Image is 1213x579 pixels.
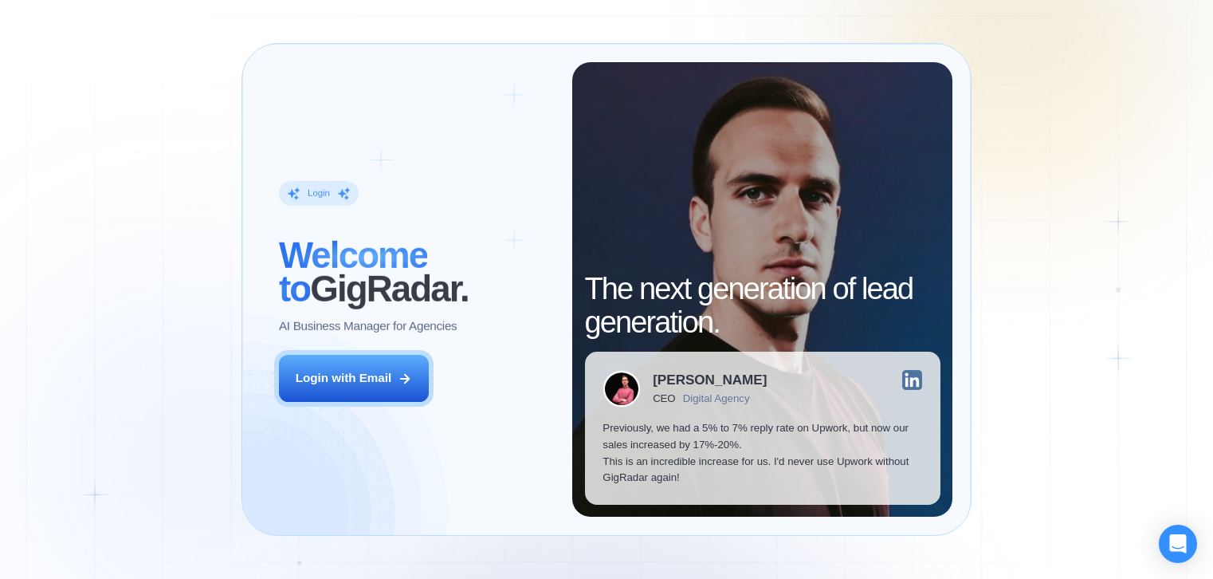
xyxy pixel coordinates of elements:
p: Previously, we had a 5% to 7% reply rate on Upwork, but now our sales increased by 17%-20%. This ... [603,420,922,487]
div: CEO [653,392,675,404]
div: Digital Agency [683,392,750,404]
div: Login with Email [296,370,391,387]
h2: ‍ GigRadar. [279,239,555,306]
div: Login [308,187,330,199]
p: AI Business Manager for Agencies [279,318,457,335]
div: [PERSON_NAME] [653,373,767,387]
span: Welcome to [279,235,427,309]
h2: The next generation of lead generation. [585,273,940,340]
div: Open Intercom Messenger [1159,525,1197,563]
button: Login with Email [279,355,429,402]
